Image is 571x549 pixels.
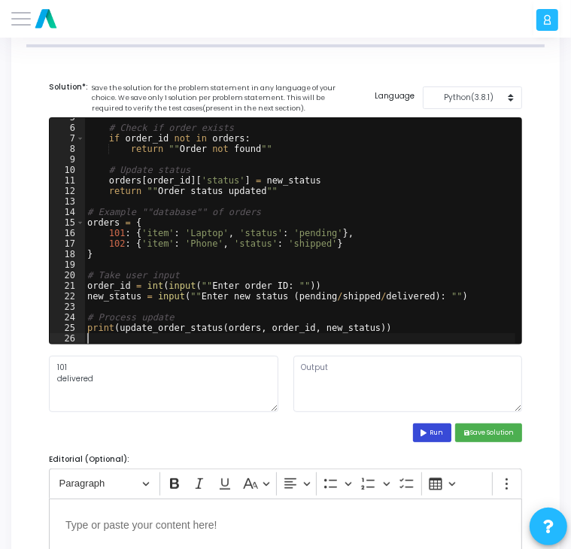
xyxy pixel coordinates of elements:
[375,90,415,102] label: Language
[50,217,85,228] div: 15
[50,144,85,154] div: 8
[50,207,85,217] div: 14
[49,469,522,498] div: Editor toolbar
[413,423,452,442] button: Run
[50,323,85,333] div: 25
[50,259,85,270] div: 19
[50,123,85,133] div: 6
[50,196,85,207] div: 13
[50,281,85,291] div: 21
[50,228,85,238] div: 16
[31,4,61,34] img: logo
[50,165,85,175] div: 10
[455,423,522,442] button: saveSave Solution
[431,92,507,103] div: Python(3.8.1)
[50,291,85,302] div: 22
[49,81,357,114] label: Solution*:
[49,453,504,465] div: Editorial (Optional):
[423,86,523,109] button: Python(3.8.1)
[50,238,85,249] div: 17
[50,175,85,186] div: 11
[50,302,85,312] div: 23
[50,154,85,165] div: 9
[463,429,470,436] i: save
[50,270,85,281] div: 20
[50,333,85,344] div: 26
[50,133,85,144] div: 7
[92,83,357,114] span: Save the solution for the problem statement in any language of your choice. We save only 1 soluti...
[50,249,85,259] div: 18
[53,472,156,496] button: Paragraph
[59,475,138,493] span: Paragraph
[50,186,85,196] div: 12
[50,312,85,323] div: 24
